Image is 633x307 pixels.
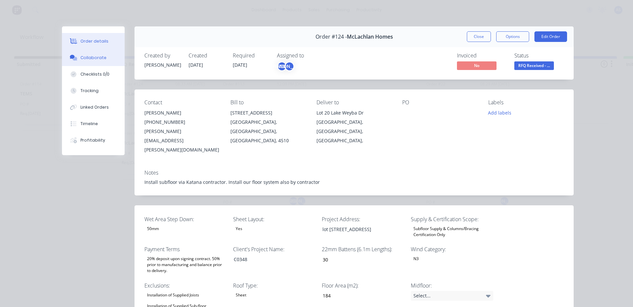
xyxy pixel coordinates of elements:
label: Supply & Certification Scope: [411,215,493,223]
div: Timeline [80,121,98,127]
div: Contact [144,99,220,106]
label: Client's Project Name: [233,245,316,253]
div: lot [STREET_ADDRESS] [317,224,400,234]
button: Tracking [62,83,125,99]
label: Wind Category: [411,245,493,253]
div: Lot 20 Lake Weyba Dr [316,108,392,118]
label: 22mm Battens (6.1m Lengths): [322,245,404,253]
div: Checklists 0/0 [80,71,109,77]
label: Exclusions: [144,282,227,290]
div: Select... [411,291,493,301]
input: Enter number... [317,291,404,301]
div: [GEOGRAPHIC_DATA], [GEOGRAPHIC_DATA], [GEOGRAPHIC_DATA], 4510 [230,118,306,145]
div: Deliver to [316,99,392,106]
div: [PERSON_NAME] [144,61,181,68]
label: Wet Area Step Down: [144,215,227,223]
div: C0348 [228,255,311,264]
div: Invoiced [457,52,506,59]
button: Add labels [485,108,515,117]
button: Options [496,31,529,42]
div: [PERSON_NAME] [285,61,294,71]
label: Payment Terms [144,245,227,253]
div: Yes [233,224,245,233]
div: Installation of Supplied Joists [144,291,202,299]
div: Sheet [233,291,249,299]
div: 50mm [144,224,162,233]
div: [STREET_ADDRESS][GEOGRAPHIC_DATA], [GEOGRAPHIC_DATA], [GEOGRAPHIC_DATA], 4510 [230,108,306,145]
div: [PHONE_NUMBER] [144,118,220,127]
div: Subfloor Supply & Columns/Bracing Certification Only [411,224,493,239]
div: [GEOGRAPHIC_DATA], [GEOGRAPHIC_DATA], [GEOGRAPHIC_DATA], [316,118,392,145]
div: AS [277,61,287,71]
div: PO [402,99,478,106]
div: N3 [411,255,421,263]
div: Labels [488,99,564,106]
label: Sheet Layout: [233,215,316,223]
button: Edit Order [534,31,567,42]
div: Order details [80,38,108,44]
div: Notes [144,170,564,176]
div: Install subfloor via Katana contractor. Install our floor system also by contractor [144,179,564,186]
div: [PERSON_NAME] [144,108,220,118]
div: [PERSON_NAME][PHONE_NUMBER][PERSON_NAME][EMAIL_ADDRESS][PERSON_NAME][DOMAIN_NAME] [144,108,220,154]
label: Floor Area (m2): [322,282,404,290]
button: Linked Orders [62,99,125,116]
div: Created by [144,52,181,59]
div: [PERSON_NAME][EMAIL_ADDRESS][PERSON_NAME][DOMAIN_NAME] [144,127,220,154]
div: Lot 20 Lake Weyba Dr[GEOGRAPHIC_DATA], [GEOGRAPHIC_DATA], [GEOGRAPHIC_DATA], [316,108,392,145]
button: RFQ Received - ... [514,61,554,71]
input: Enter number... [317,255,404,264]
div: Created [189,52,225,59]
div: 20% deposit upon signing contract. 50% prior to manufacturing and balance prior to delivery. [144,255,227,275]
button: Checklists 0/0 [62,66,125,83]
div: Assigned to [277,52,343,59]
div: Linked Orders [80,104,109,110]
button: Order details [62,33,125,50]
label: Midfloor: [411,282,493,290]
span: Order #124 - [316,34,347,40]
span: No [457,61,497,70]
button: Close [467,31,491,42]
div: Status [514,52,564,59]
span: RFQ Received - ... [514,61,554,70]
div: Bill to [230,99,306,106]
label: Project Address: [322,215,404,223]
div: Tracking [80,88,99,94]
button: Collaborate [62,50,125,66]
span: McLachlan Homes [347,34,393,40]
button: Timeline [62,116,125,132]
div: [STREET_ADDRESS] [230,108,306,118]
label: Roof Type: [233,282,316,290]
button: AS[PERSON_NAME] [277,61,294,71]
button: Profitability [62,132,125,149]
span: [DATE] [233,62,247,68]
div: Profitability [80,137,105,143]
div: Collaborate [80,55,106,61]
span: [DATE] [189,62,203,68]
div: Required [233,52,269,59]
